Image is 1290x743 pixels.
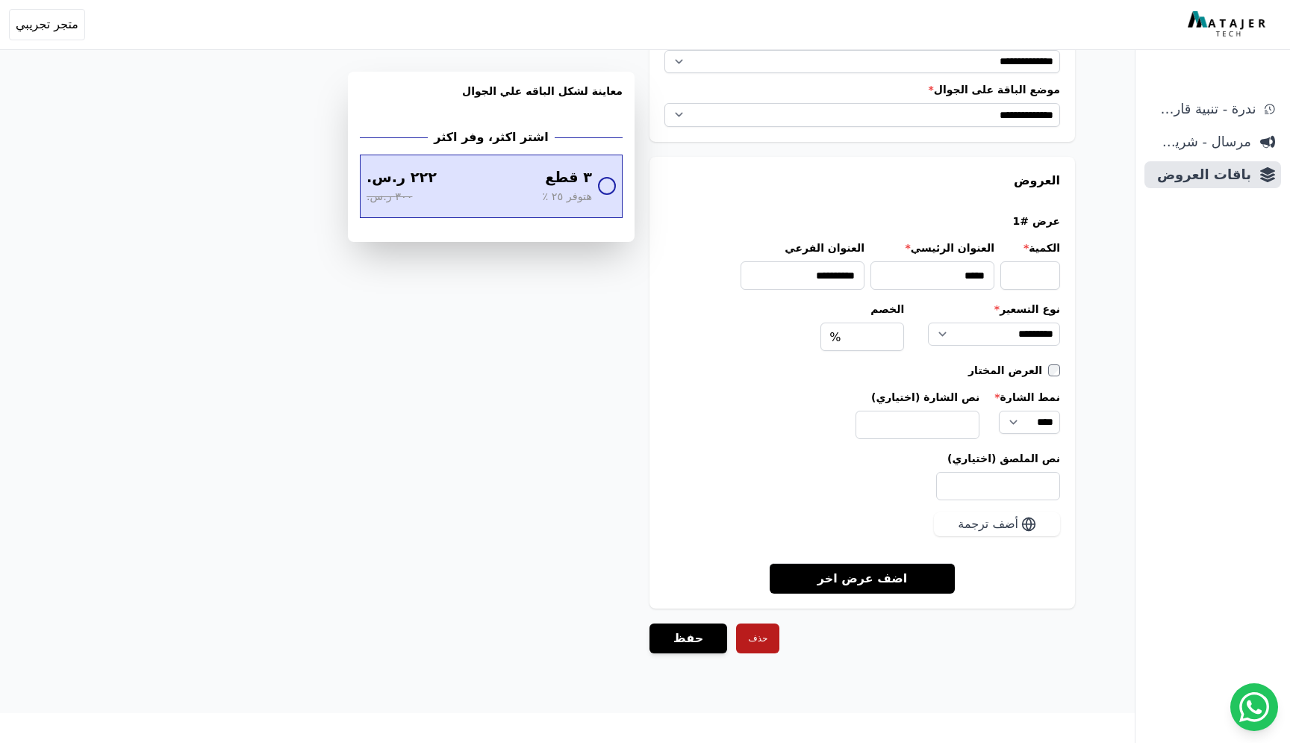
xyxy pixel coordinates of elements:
[870,240,994,255] label: العنوان الرئيسي
[9,9,85,40] button: متجر تجريبي
[928,302,1060,317] label: نوع التسعير
[367,189,412,205] span: ٣٠٠ ر.س.
[16,16,78,34] span: متجر تجريبي
[434,128,548,146] h2: اشتر اكثر، وفر اكثر
[994,390,1060,405] label: نمط الشارة
[664,451,1060,466] label: نص الملصق (اختياري)
[649,624,727,653] button: حفظ
[958,515,1018,533] span: أضف ترجمة
[542,189,592,205] span: هتوفر ٢٥ ٪
[736,624,779,653] button: حذف
[856,390,979,405] label: نص الشارة (اختياري)
[664,172,1060,190] h3: العروض
[1000,240,1060,255] label: الكمية
[968,363,1048,378] label: العرض المختار
[934,512,1060,536] button: أضف ترجمة
[1150,99,1256,119] span: ندرة - تنبية قارب علي النفاذ
[664,214,1060,229] div: عرض #1
[367,167,437,189] span: ٢٢٢ ر.س.
[829,329,841,346] span: %
[770,563,956,594] a: اضف عرض اخر
[545,167,592,189] span: ٣ قطع
[820,302,904,317] label: الخصم
[1150,131,1251,152] span: مرسال - شريط دعاية
[360,84,623,116] h3: معاينة لشكل الباقه علي الجوال
[664,82,1060,97] label: موضع الباقة على الجوال
[1188,11,1269,38] img: MatajerTech Logo
[1150,164,1251,185] span: باقات العروض
[741,240,864,255] label: العنوان الفرعي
